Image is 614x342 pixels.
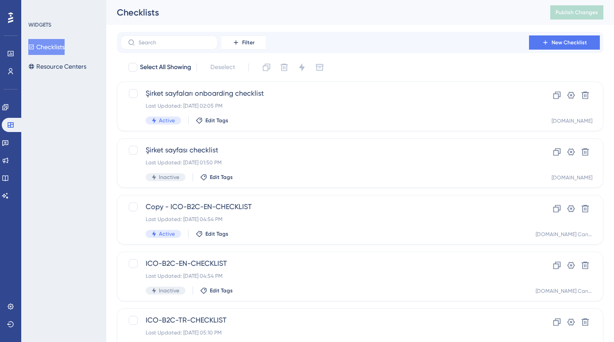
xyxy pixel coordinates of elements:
[146,102,504,109] div: Last Updated: [DATE] 02:05 PM
[205,117,228,124] span: Edit Tags
[159,230,175,237] span: Active
[221,35,266,50] button: Filter
[552,39,587,46] span: New Checklist
[139,39,210,46] input: Search
[552,117,592,124] div: [DOMAIN_NAME]
[200,287,233,294] button: Edit Tags
[210,174,233,181] span: Edit Tags
[536,288,592,295] div: [DOMAIN_NAME] Candidate Prod
[146,88,504,99] span: Şirket sayfaları onboarding checklist
[159,117,175,124] span: Active
[536,231,592,238] div: [DOMAIN_NAME] Candidate Prod
[242,39,255,46] span: Filter
[196,230,228,237] button: Edit Tags
[205,230,228,237] span: Edit Tags
[146,258,504,269] span: ICO-B2C-EN-CHECKLIST
[28,58,86,74] button: Resource Centers
[140,62,191,73] span: Select All Showing
[196,117,228,124] button: Edit Tags
[552,174,592,181] div: [DOMAIN_NAME]
[146,272,504,280] div: Last Updated: [DATE] 04:54 PM
[146,315,504,326] span: ICO-B2C-TR-CHECKLIST
[202,59,243,75] button: Deselect
[146,216,504,223] div: Last Updated: [DATE] 04:54 PM
[210,62,235,73] span: Deselect
[159,174,179,181] span: Inactive
[159,287,179,294] span: Inactive
[117,6,528,19] div: Checklists
[146,202,504,212] span: Copy - ICO-B2C-EN-CHECKLIST
[210,287,233,294] span: Edit Tags
[28,39,65,55] button: Checklists
[550,5,603,19] button: Publish Changes
[556,9,598,16] span: Publish Changes
[146,159,504,166] div: Last Updated: [DATE] 01:50 PM
[28,21,51,28] div: WIDGETS
[146,145,504,155] span: Şirket sayfası checklist
[200,174,233,181] button: Edit Tags
[146,329,504,336] div: Last Updated: [DATE] 05:10 PM
[529,35,600,50] button: New Checklist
